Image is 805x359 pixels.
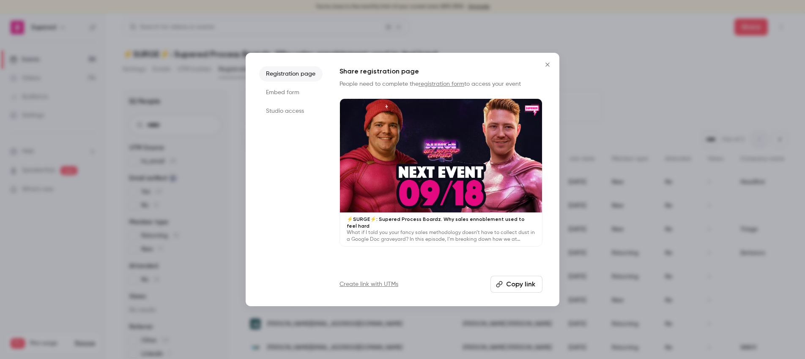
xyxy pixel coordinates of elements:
[347,229,535,243] p: What if I told you your fancy sales methodology doesn’t have to collect dust in a Google Doc grav...
[259,66,323,82] li: Registration page
[539,56,556,73] button: Close
[347,216,535,229] p: ⚡️SURGE⚡️: Supered Process Boardz. Why sales ennoblement used to feel hard
[340,80,542,88] p: People need to complete the to access your event
[259,103,323,119] li: Studio access
[259,85,323,100] li: Embed form
[340,66,542,76] h1: Share registration page
[340,98,542,247] a: ⚡️SURGE⚡️: Supered Process Boardz. Why sales ennoblement used to feel hardWhat if I told you your...
[490,276,542,293] button: Copy link
[419,81,464,87] a: registration form
[340,280,398,288] a: Create link with UTMs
